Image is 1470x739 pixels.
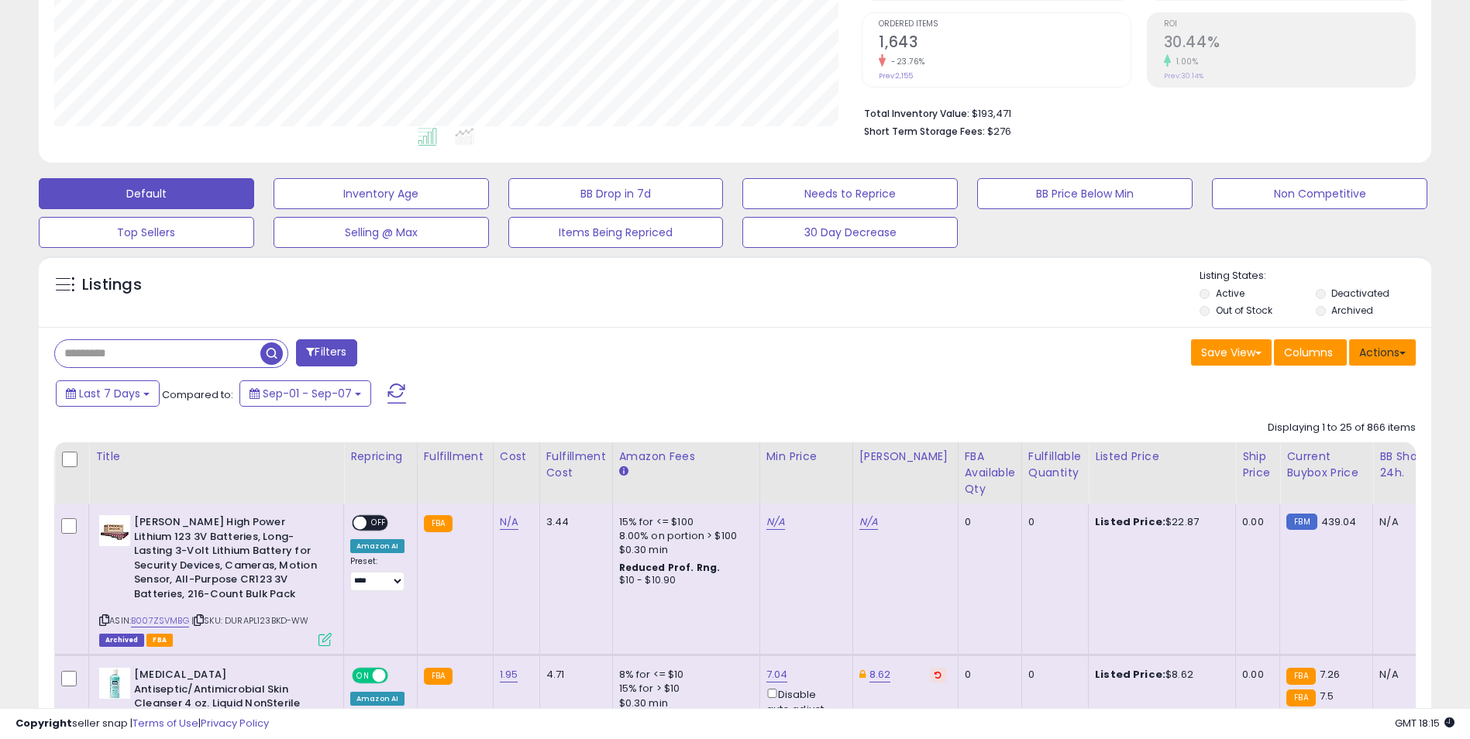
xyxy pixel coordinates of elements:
img: 41i2NEVFEZL._SL40_.jpg [99,668,130,699]
button: Actions [1349,339,1416,366]
div: seller snap | | [15,717,269,731]
small: FBA [1286,689,1315,706]
small: 1.00% [1171,56,1199,67]
div: 8.00% on portion > $100 [619,529,748,543]
div: FBA Available Qty [965,449,1015,497]
b: Listed Price: [1095,514,1165,529]
div: Preset: [350,556,405,591]
button: BB Price Below Min [977,178,1193,209]
b: Short Term Storage Fees: [864,125,985,138]
div: 0.00 [1242,668,1268,682]
a: B007ZSVMBG [131,614,189,627]
button: Default [39,178,254,209]
img: 41oTZPyHcvL._SL40_.jpg [99,515,130,546]
div: 0 [1028,668,1076,682]
button: Non Competitive [1212,178,1427,209]
div: 15% for > $10 [619,682,748,696]
div: 0 [965,515,1010,529]
span: | SKU: DURAPL123BKD-WW [191,614,309,627]
button: Save View [1191,339,1272,366]
span: Last 7 Days [79,386,140,401]
div: N/A [1379,668,1430,682]
button: Needs to Reprice [742,178,958,209]
a: 7.04 [766,667,788,682]
div: Current Buybox Price [1286,449,1366,481]
button: 30 Day Decrease [742,217,958,248]
span: Sep-01 - Sep-07 [263,386,352,401]
div: 8% for <= $10 [619,668,748,682]
span: Listings that have been deleted from Seller Central [99,634,144,647]
button: Inventory Age [274,178,489,209]
span: Compared to: [162,387,233,402]
h2: 30.44% [1164,33,1415,54]
small: FBA [424,515,453,532]
div: Cost [500,449,533,465]
button: Filters [296,339,356,366]
div: BB Share 24h. [1379,449,1436,481]
a: 8.62 [869,667,891,682]
small: Amazon Fees. [619,465,628,479]
h2: 1,643 [879,33,1130,54]
b: Listed Price: [1095,667,1165,682]
span: OFF [367,517,391,530]
div: [PERSON_NAME] [859,449,952,465]
div: Repricing [350,449,411,465]
b: [MEDICAL_DATA] Antiseptic/Antimicrobial Skin Cleanser 4 oz. Liquid NonSterile Bottle 1 Each 57504 [134,668,322,729]
div: 0.00 [1242,515,1268,529]
div: Amazon AI [350,539,405,553]
a: Terms of Use [133,716,198,730]
div: Fulfillment Cost [546,449,606,481]
div: Ship Price [1242,449,1273,481]
div: 0 [1028,515,1076,529]
span: ROI [1164,20,1415,29]
div: ASIN: [99,515,332,644]
div: Fulfillable Quantity [1028,449,1082,481]
label: Deactivated [1331,287,1389,300]
a: Privacy Policy [201,716,269,730]
button: Selling @ Max [274,217,489,248]
div: 0 [965,668,1010,682]
div: $10 - $10.90 [619,574,748,587]
a: 1.95 [500,667,518,682]
b: Total Inventory Value: [864,107,969,120]
span: OFF [386,669,411,682]
div: Listed Price [1095,449,1229,465]
div: Displaying 1 to 25 of 866 items [1268,421,1416,435]
div: N/A [1379,515,1430,529]
p: Listing States: [1200,269,1431,284]
small: FBA [424,668,453,685]
span: FBA [146,634,173,647]
div: Amazon Fees [619,449,753,465]
button: Columns [1274,339,1347,366]
span: 7.26 [1320,667,1341,682]
span: 439.04 [1321,514,1357,529]
label: Active [1216,287,1245,300]
button: Items Being Repriced [508,217,724,248]
strong: Copyright [15,716,72,730]
a: N/A [500,514,518,530]
div: 3.44 [546,515,601,529]
div: Min Price [766,449,846,465]
button: Last 7 Days [56,380,160,407]
a: N/A [859,514,878,530]
div: $8.62 [1095,668,1224,682]
div: $22.87 [1095,515,1224,529]
b: Reduced Prof. Rng. [619,561,721,574]
div: Amazon AI [350,692,405,706]
span: Columns [1284,345,1333,360]
div: Fulfillment [424,449,487,465]
div: Title [95,449,337,465]
h5: Listings [82,274,142,296]
b: [PERSON_NAME] High Power Lithium 123 3V Batteries, Long-Lasting 3-Volt Lithium Battery for Securi... [134,515,322,605]
div: $0.30 min [619,543,748,557]
div: Disable auto adjust min [766,686,841,730]
span: $276 [987,124,1011,139]
label: Out of Stock [1216,304,1272,317]
button: BB Drop in 7d [508,178,724,209]
small: Prev: 30.14% [1164,71,1203,81]
div: 4.71 [546,668,601,682]
span: 7.5 [1320,689,1334,703]
label: Archived [1331,304,1373,317]
a: N/A [766,514,785,530]
li: $193,471 [864,103,1404,122]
